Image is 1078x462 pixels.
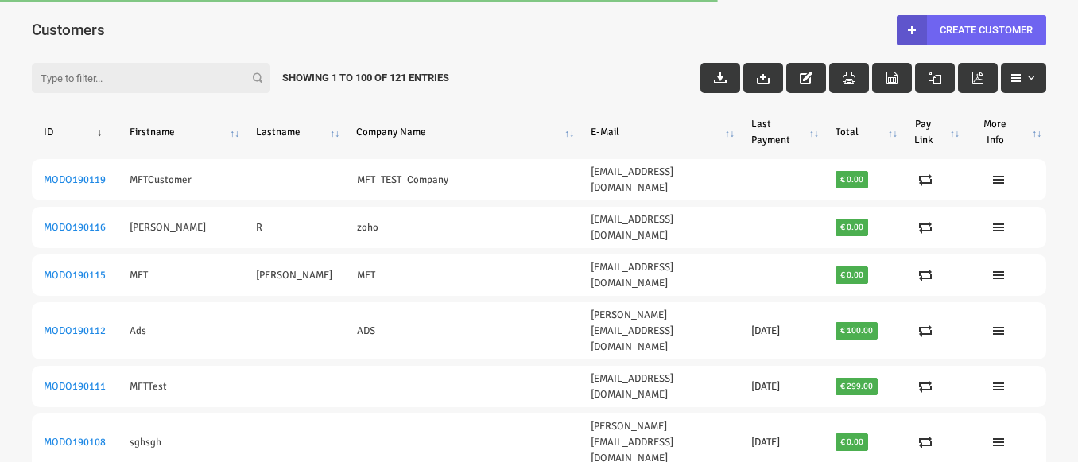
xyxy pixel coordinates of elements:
[786,63,826,93] button: Edit
[829,63,869,93] button: Print
[739,302,824,359] td: [DATE]
[44,269,106,281] a: MODO190115
[872,63,912,93] button: CSV
[919,221,948,234] a: Create Pay Link
[44,173,106,186] a: MODO190119
[902,111,964,153] th: Pay Link: activate to sort column ascending
[919,380,948,393] a: Create Pay Link
[824,111,902,153] th: Total: activate to sort column ascending
[739,111,824,153] th: Last Payment: activate to sort column ascending
[44,324,106,337] a: MODO190112
[897,15,1046,45] a: Create Customer
[118,111,244,153] th: Firstname: activate to sort column ascending
[32,111,118,153] th: ID: activate to sort column ascending
[32,21,104,39] span: Customers
[915,63,955,93] button: Excel
[836,266,869,284] span: € 0.00
[964,111,1046,153] th: More Info: activate to sort column ascending
[919,173,948,186] a: Create Pay Link
[44,380,106,393] a: MODO190111
[919,436,948,448] a: Create Pay Link
[44,221,106,234] a: MODO190116
[743,63,783,93] button: Import
[836,219,869,236] span: € 0.00
[919,324,948,337] a: Create Pay Link
[739,366,824,407] td: [DATE]
[836,322,878,340] span: € 100.00
[836,171,869,188] span: € 0.00
[836,378,878,395] span: € 299.00
[270,63,461,93] div: Showing 1 to 100 of 121 Entries
[919,269,948,281] a: Create Pay Link
[44,436,106,448] a: MODO190108
[958,63,998,93] button: Pdf
[700,63,740,93] button: Download Invoice
[244,111,344,153] th: Lastname: activate to sort column ascending
[344,111,579,153] th: Company Name: activate to sort column ascending
[579,111,739,153] th: E-Mail: activate to sort column ascending
[836,433,869,451] span: € 0.00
